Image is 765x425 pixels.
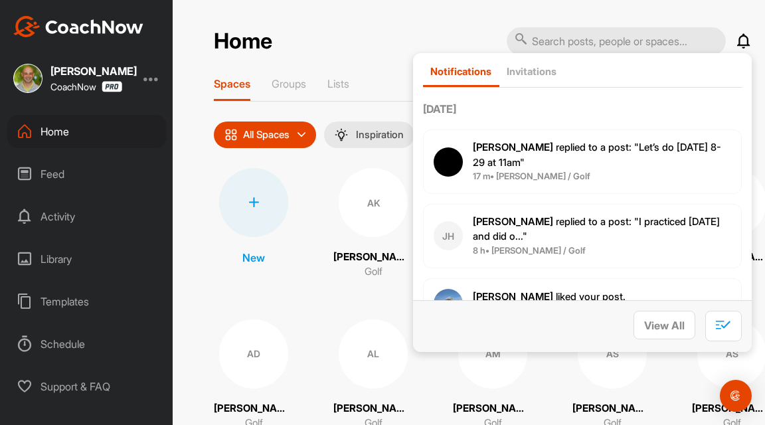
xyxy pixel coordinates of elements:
div: Templates [7,285,167,318]
img: square_4c9f37827d8915613b4303f85726f6bc.jpg [13,64,42,93]
p: Lists [327,77,349,90]
p: [PERSON_NAME] [572,401,652,416]
span: replied to a post : "I practiced [DATE] and did o..." [473,215,720,243]
span: replied to a post : "Let’s do [DATE] 8-29 at 11am" [473,141,721,169]
div: AL [339,319,408,388]
b: 17 m • [PERSON_NAME] / Golf [473,171,590,181]
div: Feed [7,157,167,191]
div: AS [578,319,647,388]
a: AK[PERSON_NAME]Golf [333,168,413,280]
p: Golf [365,264,382,280]
div: AD [219,319,288,388]
img: icon [224,128,238,141]
label: [DATE] [423,101,742,117]
div: [PERSON_NAME] [50,66,137,76]
div: CoachNow [50,81,122,92]
p: Notifications [430,65,491,78]
p: New [242,250,265,266]
span: View All [644,319,685,332]
div: Library [7,242,167,276]
img: menuIcon [335,128,348,141]
p: Invitations [507,65,556,78]
input: Search posts, people or spaces... [507,27,726,55]
p: Spaces [214,77,250,90]
b: [PERSON_NAME] [473,215,553,228]
p: Inspiration [356,129,404,140]
div: AM [458,319,527,388]
div: AK [339,168,408,237]
div: Schedule [7,327,167,361]
img: CoachNow Pro [102,81,122,92]
p: [PERSON_NAME] [453,401,533,416]
img: CoachNow [13,16,143,37]
div: Home [7,115,167,148]
p: [PERSON_NAME] [214,401,294,416]
b: 8 h • [PERSON_NAME] / Golf [473,245,586,256]
button: View All [634,311,695,339]
b: [PERSON_NAME] [473,290,553,303]
p: All Spaces [243,129,290,140]
img: user avatar [434,147,463,177]
div: JH [434,221,463,250]
p: [PERSON_NAME] [333,250,413,265]
h2: Home [214,29,272,54]
b: [PERSON_NAME] [473,141,553,153]
div: Activity [7,200,167,233]
p: Groups [272,77,306,90]
p: [PERSON_NAME] [333,401,413,416]
div: Open Intercom Messenger [720,380,752,412]
span: liked your post . [473,290,626,303]
div: Support & FAQ [7,370,167,403]
img: user avatar [434,289,463,318]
